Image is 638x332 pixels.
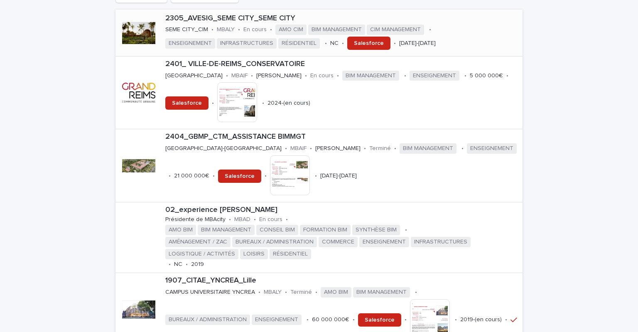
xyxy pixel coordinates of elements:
[353,287,410,298] span: BIM MANAGEMENT
[165,145,282,152] p: [GEOGRAPHIC_DATA]-[GEOGRAPHIC_DATA]
[232,237,317,247] span: BUREAUX / ADMINISTRATION
[405,226,407,234] p: •
[191,261,204,268] p: 2019
[300,225,351,235] span: FORMATION BIM
[285,289,287,296] p: •
[165,225,196,235] span: AMO BIM
[218,170,261,183] a: Salesforce
[342,40,344,47] p: •
[342,71,399,81] span: BIM MANAGEMENT
[165,249,238,259] span: LOGISTIQUE / ACTIVITÉS
[404,72,406,79] p: •
[275,25,307,35] span: AMO CIM
[394,145,396,152] p: •
[165,237,231,247] span: AMÉNAGEMENT / ZAC
[367,25,424,35] span: CIM MANAGEMENT
[405,316,407,323] p: •
[354,40,384,46] span: Salesforce
[399,40,436,47] p: [DATE]-[DATE]
[410,71,459,81] span: ENSEIGNEMENT
[165,96,209,110] a: Salesforce
[359,237,409,247] span: ENSEIGNEMENT
[305,72,307,79] p: •
[115,57,523,129] a: 2401_ VILLE-DE-REIMS_CONSERVATOIRE[GEOGRAPHIC_DATA]•MBAIF•[PERSON_NAME]•En cours•BIM MANAGEMENT•E...
[172,100,202,106] span: Salesforce
[265,172,267,180] p: •
[165,14,519,23] p: 2305_AVESIG_SEME CITY_SEME CITY
[240,249,268,259] span: LOISIRS
[252,315,302,325] span: ENSEIGNEMENT
[251,72,253,79] p: •
[165,315,250,325] span: BUREAUX / ADMINISTRATION
[231,72,248,79] p: MBAIF
[461,145,464,152] p: •
[285,145,287,152] p: •
[506,72,508,79] p: •
[286,216,288,223] p: •
[347,37,390,50] a: Salesforce
[470,72,503,79] p: 5 000 000€
[115,10,523,57] a: 2305_AVESIG_SEME CITY_SEME CITYSEME CITY_CIM•MBALY•En cours•AMO CIMBIM MANAGEMENTCIM MANAGEMENT•E...
[211,26,213,33] p: •
[310,72,334,79] p: En cours
[325,40,327,47] p: •
[256,225,298,235] span: CONSEIL BIM
[212,100,214,107] p: •
[254,216,256,223] p: •
[308,25,365,35] span: BIM MANAGEMENT
[312,316,349,323] p: 60 000 000€
[165,216,226,223] p: Présidente de MBAcity
[165,276,519,285] p: 1907_CITAE_YNCREA_Lille
[217,26,235,33] p: MBALY
[165,133,519,142] p: 2404_GBMP_CTM_ASSISTANCE BIMMGT
[290,145,307,152] p: MBAIF
[198,225,255,235] span: BIM MANAGEMENT
[467,143,517,154] span: ENSEIGNEMENT
[234,216,250,223] p: MBAD
[174,172,209,180] p: 21 000 000€
[238,26,240,33] p: •
[165,38,215,49] span: ENSEIGNEMENT
[115,129,523,202] a: 2404_GBMP_CTM_ASSISTANCE BIMMGT[GEOGRAPHIC_DATA]-[GEOGRAPHIC_DATA]•MBAIF•[PERSON_NAME]•Terminé•BI...
[337,72,339,79] p: •
[353,316,355,323] p: •
[319,237,358,247] span: COMMERCE
[315,172,317,180] p: •
[169,261,171,268] p: •
[229,216,231,223] p: •
[259,216,282,223] p: En cours
[411,237,471,247] span: INFRASTRUCTURES
[364,145,366,152] p: •
[321,287,351,298] span: AMO BIM
[256,72,302,79] p: [PERSON_NAME]
[267,100,310,107] p: 2024-(en cours)
[352,225,400,235] span: SYNTHÈSE BIM
[165,60,519,69] p: 2401_ VILLE-DE-REIMS_CONSERVATOIRE
[165,289,255,296] p: CAMPUS UNIVERSITAIRE YNCREA
[369,145,391,152] p: Terminé
[225,173,255,179] span: Salesforce
[464,72,466,79] p: •
[169,172,171,180] p: •
[315,145,361,152] p: [PERSON_NAME]
[429,26,431,33] p: •
[226,72,228,79] p: •
[358,313,401,327] a: Salesforce
[290,289,312,296] p: Terminé
[165,26,208,33] p: SEME CITY_CIM
[505,316,507,323] p: •
[455,316,457,323] p: •
[400,143,456,154] span: BIM MANAGEMENT
[365,317,395,323] span: Salesforce
[262,100,264,107] p: •
[330,40,339,47] p: NC
[270,26,272,33] p: •
[264,289,282,296] p: MBALY
[320,172,357,180] p: [DATE]-[DATE]
[165,72,223,79] p: [GEOGRAPHIC_DATA]
[270,249,311,259] span: RÉSIDENTIEL
[213,172,215,180] p: •
[174,261,182,268] p: NC
[258,289,260,296] p: •
[394,40,396,47] p: •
